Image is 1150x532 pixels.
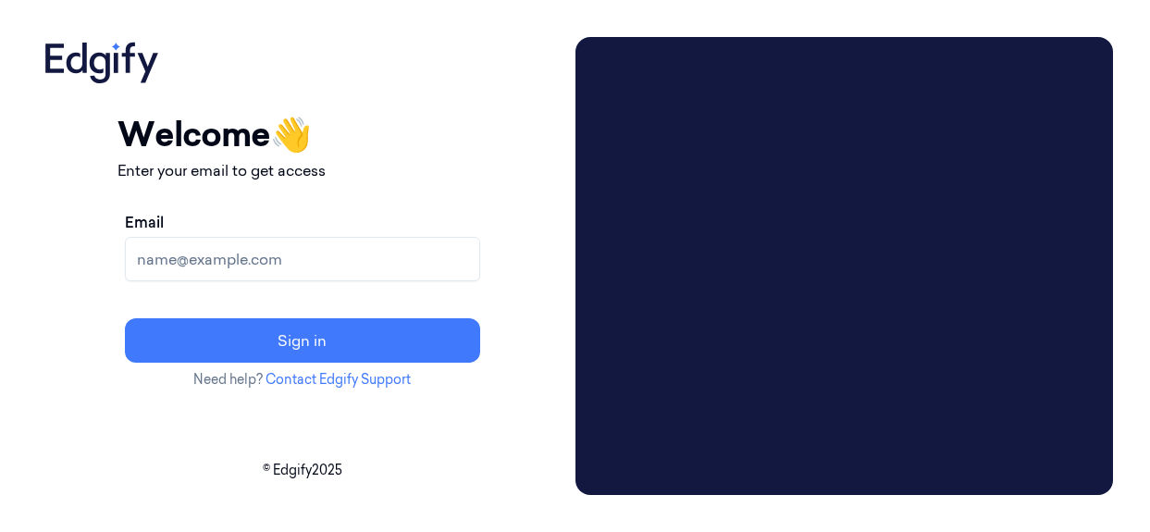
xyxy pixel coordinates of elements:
[125,211,164,233] label: Email
[117,109,488,159] h1: Welcome 👋
[125,237,480,281] input: name@example.com
[266,371,411,388] a: Contact Edgify Support
[125,318,480,363] button: Sign in
[37,461,568,480] p: © Edgify 2025
[117,370,488,390] p: Need help?
[117,159,488,181] p: Enter your email to get access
